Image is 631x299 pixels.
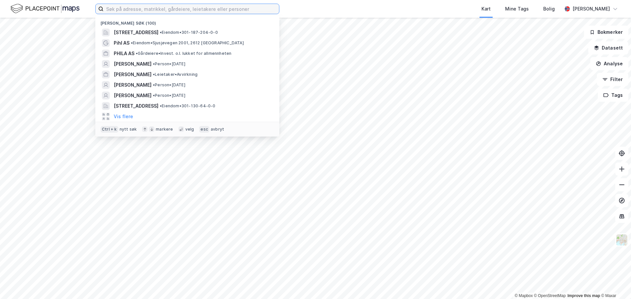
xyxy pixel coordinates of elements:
[153,82,155,87] span: •
[95,15,279,27] div: [PERSON_NAME] søk (100)
[153,93,155,98] span: •
[597,73,628,86] button: Filter
[101,126,118,133] div: Ctrl + k
[136,51,231,56] span: Gårdeiere • Invest. o.l. lukket for allmennheten
[131,40,133,45] span: •
[11,3,80,14] img: logo.f888ab2527a4732fd821a326f86c7f29.svg
[160,103,162,108] span: •
[588,41,628,54] button: Datasett
[543,5,555,13] div: Bolig
[584,26,628,39] button: Bokmerker
[153,72,198,77] span: Leietaker • Avvirkning
[199,126,209,133] div: esc
[136,51,138,56] span: •
[573,5,610,13] div: [PERSON_NAME]
[114,50,134,57] span: PHILA AS
[616,234,628,246] img: Z
[160,30,218,35] span: Eiendom • 301-187-204-0-0
[156,127,173,132] div: markere
[534,293,566,298] a: OpenStreetMap
[153,61,155,66] span: •
[481,5,491,13] div: Kart
[211,127,224,132] div: avbryt
[160,30,162,35] span: •
[153,61,185,67] span: Person • [DATE]
[153,82,185,88] span: Person • [DATE]
[185,127,194,132] div: velg
[160,103,216,109] span: Eiendom • 301-130-64-0-0
[114,60,152,68] span: [PERSON_NAME]
[114,92,152,99] span: [PERSON_NAME]
[114,29,158,36] span: [STREET_ADDRESS]
[120,127,137,132] div: nytt søk
[114,39,129,47] span: Pihl AS
[505,5,529,13] div: Mine Tags
[114,71,152,78] span: [PERSON_NAME]
[598,89,628,102] button: Tags
[114,113,133,120] button: Vis flere
[114,102,158,110] span: [STREET_ADDRESS]
[515,293,533,298] a: Mapbox
[114,81,152,89] span: [PERSON_NAME]
[153,72,155,77] span: •
[104,4,279,14] input: Søk på adresse, matrikkel, gårdeiere, leietakere eller personer
[598,267,631,299] iframe: Chat Widget
[153,93,185,98] span: Person • [DATE]
[590,57,628,70] button: Analyse
[131,40,244,46] span: Eiendom • Sjusjøvegen 2001, 2612 [GEOGRAPHIC_DATA]
[568,293,600,298] a: Improve this map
